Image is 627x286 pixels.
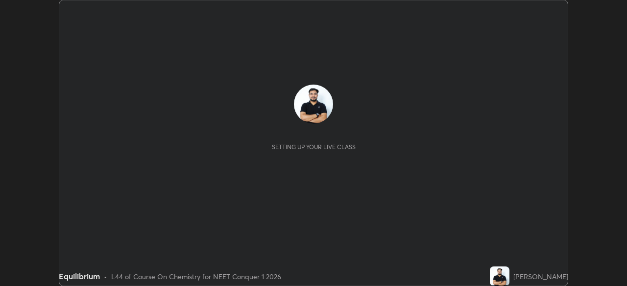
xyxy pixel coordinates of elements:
img: 6ceccd1d69684b2a9b2e6d3e9d241e6d.jpg [490,266,509,286]
div: Equilibrium [59,270,100,282]
img: 6ceccd1d69684b2a9b2e6d3e9d241e6d.jpg [294,85,333,124]
div: • [104,271,107,282]
div: Setting up your live class [272,143,356,151]
div: [PERSON_NAME] [513,271,568,282]
div: L44 of Course On Chemistry for NEET Conquer 1 2026 [111,271,281,282]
